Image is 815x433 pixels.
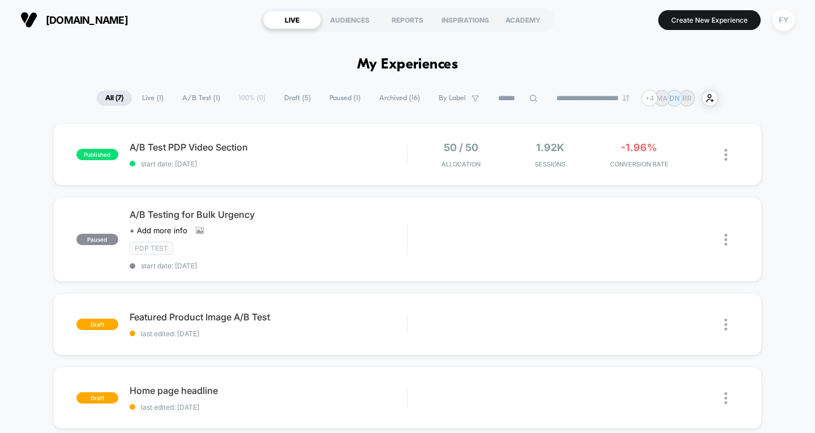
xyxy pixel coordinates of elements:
span: Archived ( 16 ) [371,91,428,106]
span: start date: [DATE] [130,160,407,168]
span: + Add more info [130,226,187,235]
span: draft [76,319,118,330]
span: last edited: [DATE] [130,403,407,411]
img: Visually logo [20,11,37,28]
div: ACADEMY [494,11,552,29]
button: FY [769,8,798,32]
span: Paused ( 1 ) [321,91,369,106]
button: [DOMAIN_NAME] [17,11,131,29]
span: last edited: [DATE] [130,329,407,338]
span: Allocation [441,160,481,168]
span: published [76,149,118,160]
span: All ( 7 ) [97,91,132,106]
span: 1.92k [536,142,564,153]
span: paused [76,234,118,245]
p: DN [670,94,680,102]
span: 50 / 50 [444,142,478,153]
span: By Label [439,94,466,102]
span: [DOMAIN_NAME] [46,14,128,26]
div: INSPIRATIONS [436,11,494,29]
span: A/B Testing for Bulk Urgency [130,209,407,220]
div: FY [773,9,795,31]
img: close [724,319,727,331]
p: MA [657,94,667,102]
div: AUDIENCES [321,11,379,29]
span: CONVERSION RATE [598,160,681,168]
p: RR [683,94,692,102]
span: start date: [DATE] [130,261,407,270]
span: Live ( 1 ) [134,91,172,106]
span: Featured Product Image A/B Test [130,311,407,323]
h1: My Experiences [357,57,458,73]
span: Home page headline [130,385,407,396]
span: A/B Test ( 1 ) [174,91,229,106]
span: A/B Test PDP Video Section [130,142,407,153]
span: draft [76,392,118,404]
span: Sessions [508,160,591,168]
img: end [623,95,629,101]
button: Create New Experience [658,10,761,30]
div: REPORTS [379,11,436,29]
span: -1.96% [621,142,657,153]
span: Draft ( 5 ) [276,91,319,106]
div: LIVE [263,11,321,29]
img: close [724,392,727,404]
div: + 4 [641,90,658,106]
img: close [724,234,727,246]
span: PDP Test [130,242,173,255]
img: close [724,149,727,161]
